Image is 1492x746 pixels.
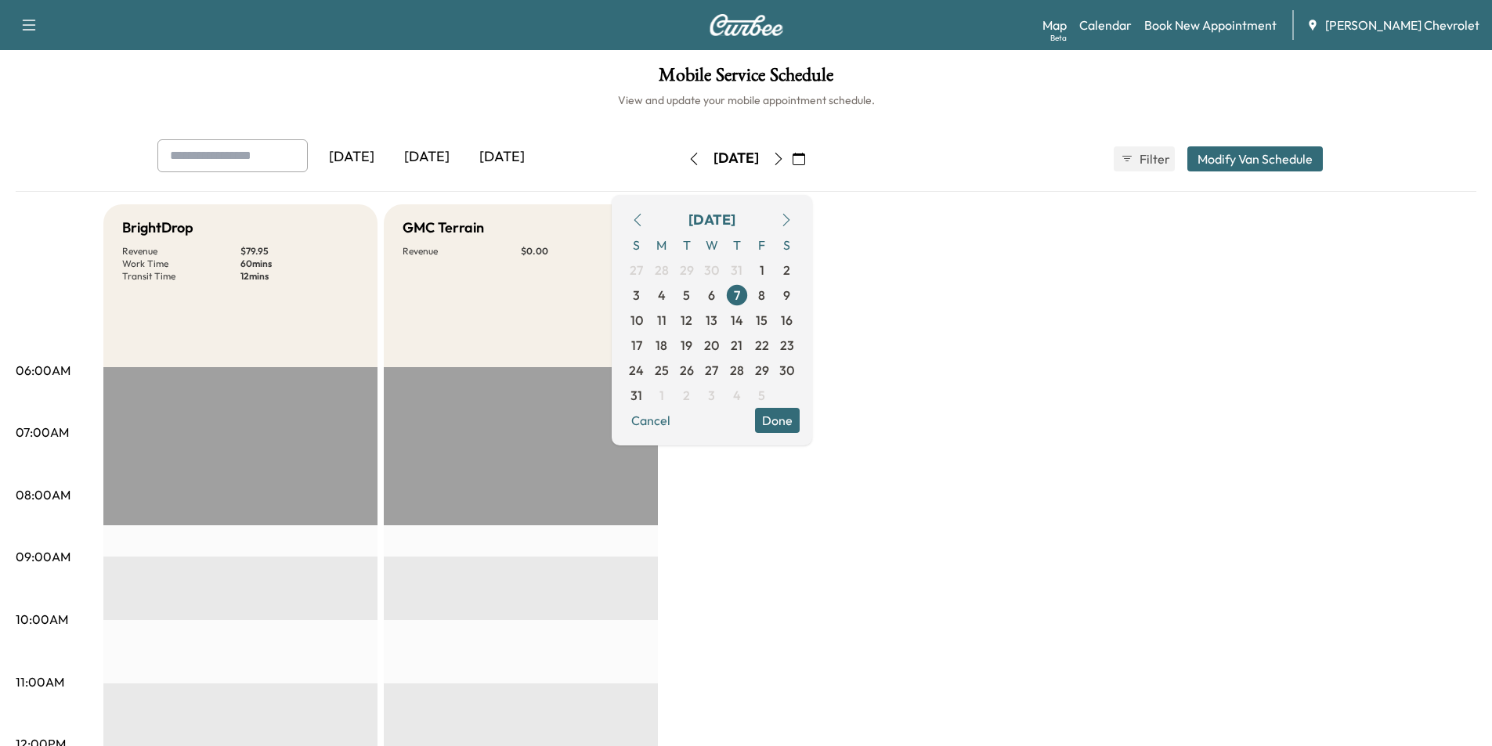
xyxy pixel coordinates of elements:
span: 31 [731,261,742,279]
span: 17 [631,336,642,355]
span: 4 [733,386,741,405]
span: 20 [704,336,719,355]
span: 8 [758,286,765,305]
p: 12 mins [240,270,359,283]
a: Book New Appointment [1144,16,1277,34]
span: 1 [659,386,664,405]
p: 10:00AM [16,610,68,629]
span: 18 [656,336,667,355]
span: 29 [680,261,694,279]
span: 11 [657,311,667,330]
p: 11:00AM [16,672,64,691]
p: 07:00AM [16,423,69,441]
span: 22 [755,336,769,355]
span: 28 [730,361,744,380]
span: 3 [708,386,715,405]
p: 06:00AM [16,361,70,380]
span: 4 [658,286,666,305]
a: MapBeta [1042,16,1067,34]
span: 2 [783,261,790,279]
span: 27 [630,261,643,279]
span: 27 [705,361,718,380]
p: $ 79.95 [240,245,359,258]
span: W [699,232,724,258]
div: Beta [1050,32,1067,44]
span: 30 [779,361,794,380]
span: 19 [681,336,692,355]
span: 13 [706,311,717,330]
img: Curbee Logo [709,14,784,36]
h6: View and update your mobile appointment schedule. [16,92,1476,108]
p: Revenue [122,245,240,258]
span: 15 [756,311,768,330]
p: Revenue [403,245,521,258]
p: 08:00AM [16,485,70,504]
button: Modify Van Schedule [1187,146,1323,171]
p: 09:00AM [16,547,70,566]
span: M [649,232,674,258]
span: 25 [655,361,669,380]
h5: GMC Terrain [403,217,484,239]
span: 7 [734,286,740,305]
span: S [624,232,649,258]
span: Filter [1140,150,1168,168]
p: $ 0.00 [521,245,639,258]
span: 28 [655,261,669,279]
span: 29 [755,361,769,380]
span: 2 [683,386,690,405]
span: 31 [630,386,642,405]
a: Calendar [1079,16,1132,34]
div: [DATE] [688,209,735,231]
div: [DATE] [464,139,540,175]
button: Cancel [624,408,677,433]
span: 26 [680,361,694,380]
span: 30 [704,261,719,279]
span: 14 [731,311,743,330]
span: T [674,232,699,258]
p: 60 mins [240,258,359,270]
span: 24 [629,361,644,380]
span: 5 [758,386,765,405]
span: 16 [781,311,793,330]
button: Filter [1114,146,1175,171]
button: Done [755,408,800,433]
span: 6 [708,286,715,305]
span: 9 [783,286,790,305]
span: F [750,232,775,258]
span: 1 [760,261,764,279]
span: [PERSON_NAME] Chevrolet [1325,16,1479,34]
span: 12 [681,311,692,330]
span: 23 [780,336,794,355]
p: Work Time [122,258,240,270]
span: 10 [630,311,643,330]
div: [DATE] [314,139,389,175]
div: [DATE] [389,139,464,175]
div: [DATE] [713,149,759,168]
span: 21 [731,336,742,355]
span: T [724,232,750,258]
span: 3 [633,286,640,305]
span: S [775,232,800,258]
h1: Mobile Service Schedule [16,66,1476,92]
h5: BrightDrop [122,217,193,239]
span: 5 [683,286,690,305]
p: Transit Time [122,270,240,283]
